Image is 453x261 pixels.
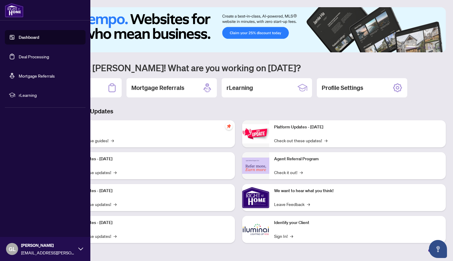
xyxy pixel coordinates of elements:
span: → [290,233,293,239]
button: 2 [418,46,420,49]
span: → [114,201,117,207]
p: Self-Help [63,124,230,130]
button: Open asap [429,240,447,258]
h1: Welcome back [PERSON_NAME]! What are you working on [DATE]? [31,62,446,73]
span: pushpin [225,123,233,130]
img: Slide 0 [31,7,446,52]
span: → [114,169,117,176]
p: Platform Updates - [DATE] [63,188,230,194]
p: Agent Referral Program [274,156,441,162]
span: → [307,201,310,207]
span: [EMAIL_ADDRESS][PERSON_NAME][DOMAIN_NAME] [21,249,75,256]
p: We want to hear what you think! [274,188,441,194]
a: Deal Processing [19,54,49,59]
span: [PERSON_NAME] [21,242,75,249]
span: → [111,137,114,144]
button: 6 [437,46,440,49]
img: Identify your Client [242,216,269,243]
button: 3 [423,46,425,49]
a: Sign In!→ [274,233,293,239]
a: Mortgage Referrals [19,73,55,78]
img: We want to hear what you think! [242,184,269,211]
span: → [300,169,303,176]
a: Check out these updates!→ [274,137,327,144]
p: Platform Updates - [DATE] [274,124,441,130]
p: Platform Updates - [DATE] [63,220,230,226]
h2: Mortgage Referrals [131,84,184,92]
a: Check it out!→ [274,169,303,176]
img: logo [5,3,23,17]
span: GL [9,245,16,253]
h2: Profile Settings [322,84,363,92]
span: → [324,137,327,144]
p: Platform Updates - [DATE] [63,156,230,162]
img: Platform Updates - June 23, 2025 [242,124,269,143]
span: rLearning [19,92,81,98]
button: 5 [433,46,435,49]
button: 1 [406,46,416,49]
span: → [114,233,117,239]
a: Leave Feedback→ [274,201,310,207]
h2: rLearning [226,84,253,92]
p: Identify your Client [274,220,441,226]
h3: Brokerage & Industry Updates [31,107,446,115]
a: Dashboard [19,35,39,40]
button: 4 [428,46,430,49]
img: Agent Referral Program [242,158,269,174]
